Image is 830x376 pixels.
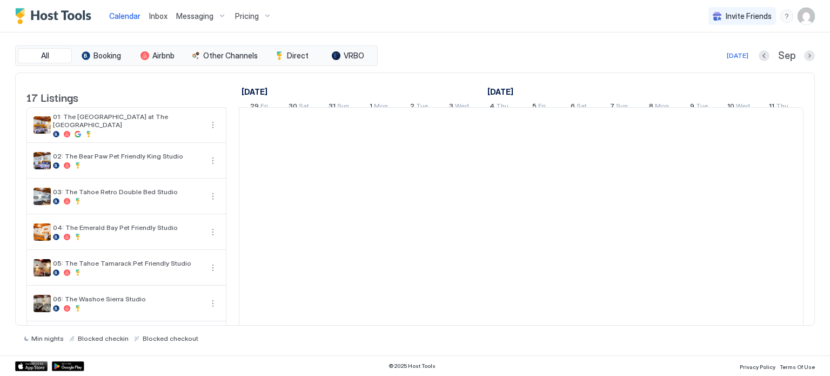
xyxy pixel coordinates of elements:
span: 11 [769,102,774,113]
span: Pricing [235,11,259,21]
button: Next month [804,50,815,61]
span: 31 [329,102,336,113]
a: September 2, 2025 [407,100,431,115]
span: 01: The [GEOGRAPHIC_DATA] at The [GEOGRAPHIC_DATA] [53,113,202,129]
div: [DATE] [727,51,748,61]
span: Mon [374,102,388,113]
span: 1 [370,102,372,113]
span: 5 [532,102,537,113]
div: listing image [34,223,51,241]
button: More options [206,190,219,203]
span: Sat [299,102,309,113]
span: 17 Listings [26,89,78,105]
a: App Store [15,361,48,371]
span: All [41,51,49,61]
span: Terms Of Use [780,364,815,370]
span: Mon [655,102,669,113]
span: 06: The Washoe Sierra Studio [53,295,202,303]
button: Previous month [759,50,769,61]
button: [DATE] [725,49,750,62]
span: Sep [778,50,795,62]
button: More options [206,297,219,310]
span: Blocked checkin [78,334,129,342]
span: Tue [696,102,708,113]
span: 3 [449,102,453,113]
span: Other Channels [203,51,258,61]
a: Host Tools Logo [15,8,96,24]
a: Calendar [109,10,140,22]
span: 2 [410,102,414,113]
a: September 4, 2025 [487,100,511,115]
span: Min nights [31,334,64,342]
span: 04: The Emerald Bay Pet Friendly Studio [53,223,202,232]
span: VRBO [344,51,364,61]
a: Inbox [149,10,168,22]
span: Inbox [149,11,168,21]
button: More options [206,118,219,131]
span: Fri [538,102,546,113]
div: menu [206,226,219,239]
span: Thu [776,102,788,113]
button: All [18,48,72,63]
div: listing image [34,295,51,312]
a: September 5, 2025 [530,100,548,115]
a: September 1, 2025 [367,100,391,115]
a: September 11, 2025 [766,100,791,115]
div: listing image [34,116,51,134]
span: 8 [649,102,653,113]
span: Privacy Policy [740,364,775,370]
a: August 30, 2025 [286,100,312,115]
button: More options [206,226,219,239]
a: Privacy Policy [740,360,775,372]
span: Wed [736,102,750,113]
a: September 3, 2025 [446,100,472,115]
a: Google Play Store [52,361,84,371]
div: User profile [798,8,815,25]
span: Blocked checkout [143,334,198,342]
a: September 8, 2025 [646,100,672,115]
span: 30 [289,102,297,113]
span: Sun [616,102,628,113]
a: August 31, 2025 [326,100,352,115]
span: Thu [496,102,508,113]
button: Other Channels [186,48,263,63]
div: tab-group [15,45,378,66]
button: More options [206,261,219,274]
div: menu [780,10,793,23]
button: VRBO [321,48,375,63]
a: September 1, 2025 [485,84,516,100]
span: 10 [727,102,734,113]
span: 03: The Tahoe Retro Double Bed Studio [53,188,202,196]
a: September 6, 2025 [568,100,590,115]
span: Invite Friends [726,11,772,21]
button: Booking [74,48,128,63]
div: menu [206,190,219,203]
div: listing image [34,259,51,276]
span: Airbnb [152,51,175,61]
div: listing image [34,188,51,205]
div: listing image [34,152,51,169]
span: 05: The Tahoe Tamarack Pet Friendly Studio [53,259,202,267]
span: Wed [455,102,469,113]
span: Messaging [176,11,213,21]
a: August 29, 2025 [239,84,270,100]
div: menu [206,118,219,131]
a: September 7, 2025 [607,100,631,115]
span: Calendar [109,11,140,21]
span: 7 [610,102,614,113]
span: 02: The Bear Paw Pet Friendly King Studio [53,152,202,160]
button: Airbnb [130,48,184,63]
span: © 2025 Host Tools [389,362,436,370]
div: menu [206,154,219,167]
span: Booking [93,51,121,61]
span: 9 [690,102,694,113]
a: September 9, 2025 [687,100,711,115]
span: 29 [250,102,259,113]
span: Direct [287,51,309,61]
span: Tue [416,102,428,113]
div: menu [206,297,219,310]
button: More options [206,154,219,167]
div: menu [206,261,219,274]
